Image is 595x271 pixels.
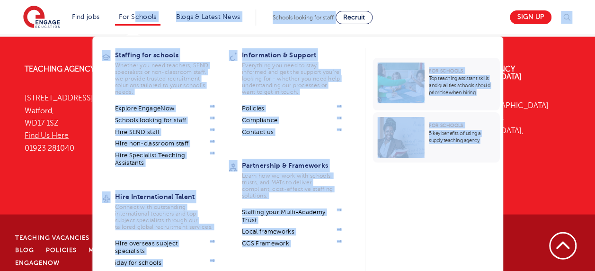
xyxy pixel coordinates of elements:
[273,14,334,21] span: Schools looking for staff
[115,204,214,230] p: Connect with outstanding international teachers and top subject specialists through our tailored ...
[25,65,133,73] a: Teaching Agency Watford
[15,260,60,266] a: EngageNow
[115,48,229,95] a: Staffing for schoolsWhether you need teachers, SEND specialists or non-classroom staff, we provid...
[242,48,355,62] h3: Information & Support
[115,140,214,147] a: Hire non-classroom staff
[23,6,60,29] img: Engage Education
[373,112,502,163] a: For Schools5 key benefits of using a supply teaching agency
[25,92,151,154] p: [STREET_ADDRESS] Watford, WD17 1SZ 01923 281040
[429,123,463,128] span: For Schools
[242,228,341,235] a: Local frameworks
[336,11,373,24] a: Recruit
[242,172,341,199] p: Learn how we work with schools, trusts, and MATs to deliver compliant, cost-effective staffing so...
[373,58,502,110] a: For SchoolsTop teaching assistant skills and qualities schools should prioritise when hiring
[115,190,229,203] h3: Hire International Talent
[119,13,156,20] a: For Schools
[115,128,214,136] a: Hire SEND staff
[242,105,341,112] a: Policies
[242,159,355,199] a: Partnership & FrameworksLearn how we work with schools, trusts, and MATs to deliver compliant, co...
[15,235,89,241] a: Teaching Vacancies
[242,48,355,95] a: Information & SupportEverything you need to stay informed and get the support you’re looking for ...
[242,117,341,124] a: Compliance
[242,128,341,136] a: Contact us
[115,190,229,230] a: Hire International TalentConnect with outstanding international teachers and top subject speciali...
[429,68,463,73] span: For Schools
[343,14,365,21] span: Recruit
[115,62,214,95] p: Whether you need teachers, SEND specialists or non-classroom staff, we provide trusted recruitmen...
[115,240,214,255] a: Hire overseas subject specialists
[89,247,188,253] a: Modern Slavery Statement
[242,240,341,247] a: CCS Framework
[115,259,214,267] a: iday for schools
[115,48,229,62] h3: Staffing for schools
[510,10,551,24] a: Sign up
[176,13,240,20] a: Blogs & Latest News
[242,208,341,224] a: Staffing your Multi-Academy Trust
[72,13,100,20] a: Find jobs
[15,247,34,253] a: Blog
[46,247,77,253] a: Policies
[25,131,69,140] a: Find Us Here
[115,152,214,167] a: Hire Specialist Teaching Assistants
[429,75,495,96] p: Top teaching assistant skills and qualities schools should prioritise when hiring
[115,117,214,124] a: Schools looking for staff
[242,62,341,95] p: Everything you need to stay informed and get the support you’re looking for - whether you need he...
[115,105,214,112] a: Explore EngageNow
[429,130,495,144] p: 5 key benefits of using a supply teaching agency
[242,159,355,172] h3: Partnership & Frameworks
[444,99,570,174] p: Floor 1, [GEOGRAPHIC_DATA] 155-157 Minories [GEOGRAPHIC_DATA], EC3N 1LJ 0333 150 8020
